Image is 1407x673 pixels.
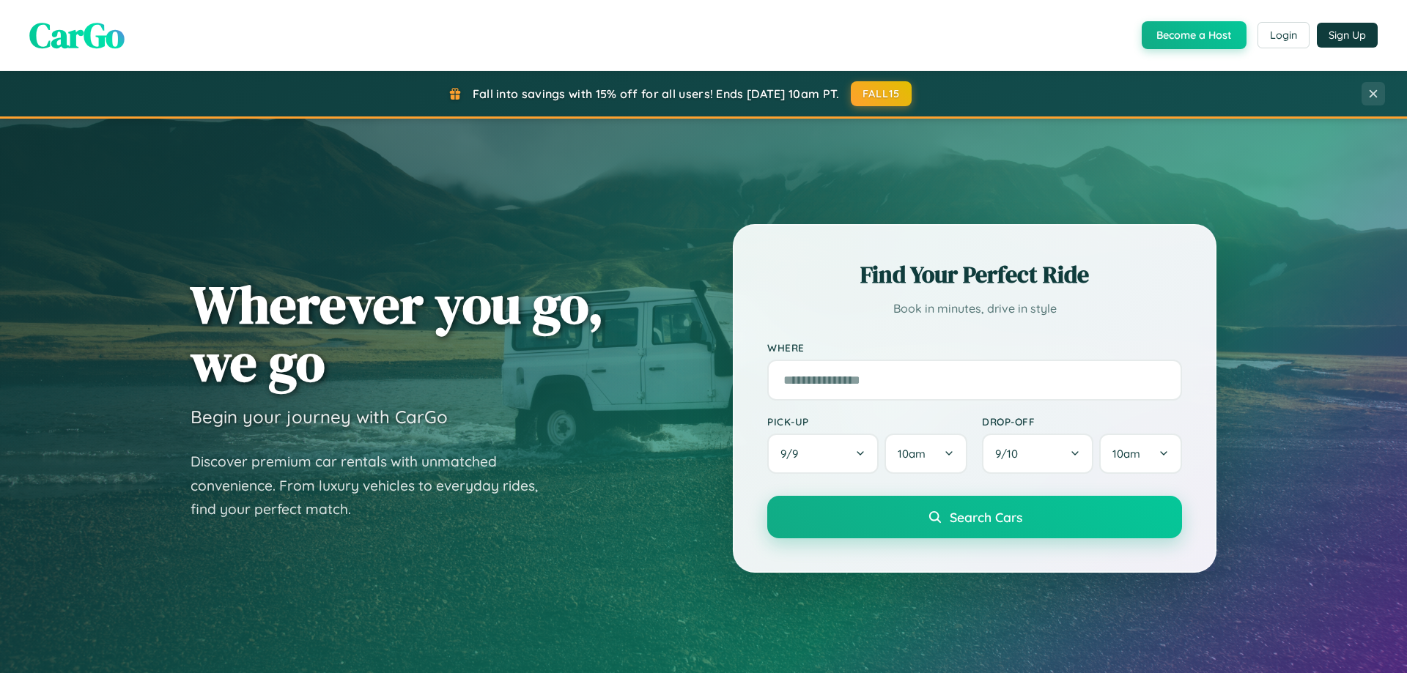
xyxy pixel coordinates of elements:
[191,406,448,428] h3: Begin your journey with CarGo
[767,496,1182,538] button: Search Cars
[950,509,1022,525] span: Search Cars
[1099,434,1182,474] button: 10am
[982,434,1093,474] button: 9/10
[1142,21,1247,49] button: Become a Host
[767,259,1182,291] h2: Find Your Perfect Ride
[191,275,604,391] h1: Wherever you go, we go
[767,341,1182,354] label: Where
[885,434,967,474] button: 10am
[767,415,967,428] label: Pick-up
[898,447,926,461] span: 10am
[995,447,1025,461] span: 9 / 10
[780,447,805,461] span: 9 / 9
[473,86,840,101] span: Fall into savings with 15% off for all users! Ends [DATE] 10am PT.
[767,434,879,474] button: 9/9
[1258,22,1310,48] button: Login
[1112,447,1140,461] span: 10am
[191,450,557,521] p: Discover premium car rentals with unmatched convenience. From luxury vehicles to everyday rides, ...
[767,298,1182,319] p: Book in minutes, drive in style
[1317,23,1378,48] button: Sign Up
[982,415,1182,428] label: Drop-off
[29,11,125,59] span: CarGo
[851,81,912,106] button: FALL15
